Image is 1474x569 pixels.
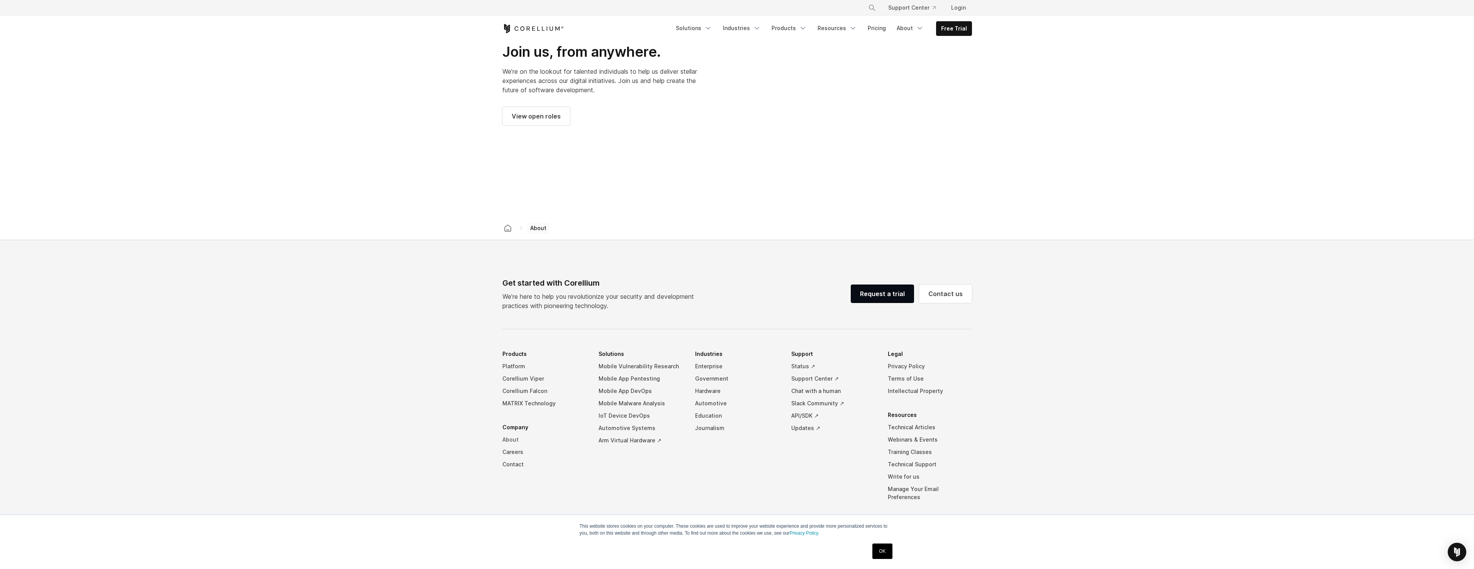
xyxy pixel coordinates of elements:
[718,21,765,35] a: Industries
[599,410,683,422] a: IoT Device DevOps
[502,107,570,125] a: View open roles
[695,422,779,434] a: Journalism
[791,410,875,422] a: API/SDK ↗
[502,434,587,446] a: About
[512,112,561,121] span: View open roles
[502,397,587,410] a: MATRIX Technology
[502,277,700,289] div: Get started with Corellium
[791,360,875,373] a: Status ↗
[502,348,972,515] div: Navigation Menu
[599,385,683,397] a: Mobile App DevOps
[859,1,972,15] div: Navigation Menu
[502,360,587,373] a: Platform
[599,434,683,447] a: Arm Virtual Hardware ↗
[502,385,587,397] a: Corellium Falcon
[767,21,811,35] a: Products
[599,397,683,410] a: Mobile Malware Analysis
[502,292,700,310] p: We’re here to help you revolutionize your security and development practices with pioneering tech...
[919,284,972,303] a: Contact us
[502,458,587,471] a: Contact
[695,397,779,410] a: Automotive
[671,21,717,35] a: Solutions
[1448,543,1466,561] div: Open Intercom Messenger
[502,446,587,458] a: Careers
[599,373,683,385] a: Mobile App Pentesting
[599,360,683,373] a: Mobile Vulnerability Research
[945,1,972,15] a: Login
[695,373,779,385] a: Government
[790,530,819,536] a: Privacy Policy.
[882,1,942,15] a: Support Center
[936,22,972,36] a: Free Trial
[502,43,700,61] h2: Join us, from anywhere.
[863,21,891,35] a: Pricing
[791,385,875,397] a: Chat with a human
[791,422,875,434] a: Updates ↗
[580,523,895,537] p: This website stores cookies on your computer. These cookies are used to improve your website expe...
[888,421,972,434] a: Technical Articles
[888,373,972,385] a: Terms of Use
[695,385,779,397] a: Hardware
[813,21,862,35] a: Resources
[671,21,972,36] div: Navigation Menu
[502,67,700,95] p: We’re on the lookout for talented individuals to help us deliver stellar experiences across our d...
[888,471,972,483] a: Write for us
[599,422,683,434] a: Automotive Systems
[501,223,515,234] a: Corellium home
[695,360,779,373] a: Enterprise
[888,458,972,471] a: Technical Support
[865,1,879,15] button: Search
[791,397,875,410] a: Slack Community ↗
[791,373,875,385] a: Support Center ↗
[527,223,550,234] span: About
[502,373,587,385] a: Corellium Viper
[851,284,914,303] a: Request a trial
[888,385,972,397] a: Intellectual Property
[502,24,564,33] a: Corellium Home
[888,483,972,503] a: Manage Your Email Preferences
[872,544,892,559] a: OK
[888,434,972,446] a: Webinars & Events
[695,410,779,422] a: Education
[892,21,928,35] a: About
[888,360,972,373] a: Privacy Policy
[888,446,972,458] a: Training Classes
